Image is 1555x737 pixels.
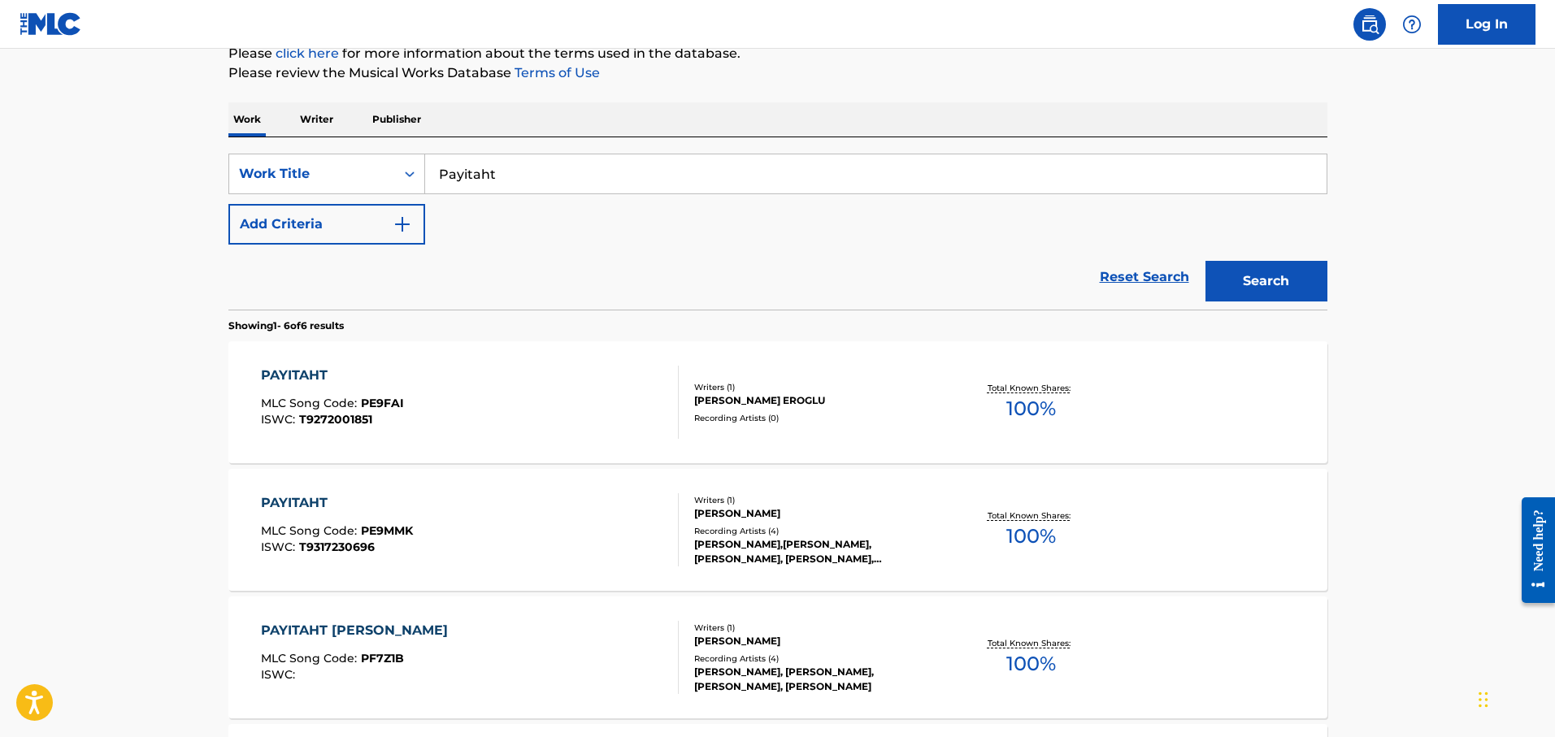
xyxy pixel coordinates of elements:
p: Work [228,102,266,137]
div: Writers ( 1 ) [694,381,940,393]
p: Please review the Musical Works Database [228,63,1327,83]
div: Writers ( 1 ) [694,622,940,634]
div: Drag [1479,675,1488,724]
span: 100 % [1006,394,1056,423]
a: Log In [1438,4,1535,45]
div: Help [1396,8,1428,41]
a: PAYITAHT [PERSON_NAME]MLC Song Code:PF7Z1BISWC:Writers (1)[PERSON_NAME]Recording Artists (4)[PERS... [228,596,1327,718]
p: Publisher [367,102,426,137]
div: [PERSON_NAME],[PERSON_NAME], [PERSON_NAME], [PERSON_NAME], [PERSON_NAME], [PERSON_NAME] [694,537,940,566]
span: MLC Song Code : [261,651,361,665]
div: Recording Artists ( 4 ) [694,525,940,537]
span: ISWC : [261,540,299,554]
span: 100 % [1006,522,1056,551]
img: help [1402,15,1422,34]
p: Total Known Shares: [988,382,1075,394]
form: Search Form [228,154,1327,310]
span: MLC Song Code : [261,523,361,538]
span: PE9FAI [361,396,404,410]
iframe: Resource Center [1509,484,1555,615]
span: PF7Z1B [361,651,404,665]
div: [PERSON_NAME] [694,634,940,648]
span: MLC Song Code : [261,396,361,410]
div: Recording Artists ( 4 ) [694,652,940,665]
iframe: Chat Widget [1474,659,1555,737]
button: Search [1205,261,1327,301]
span: 100 % [1006,649,1056,678]
p: Total Known Shares: [988,509,1075,522]
div: [PERSON_NAME], [PERSON_NAME], [PERSON_NAME], [PERSON_NAME] [694,665,940,694]
p: Writer [295,102,338,137]
a: PAYITAHTMLC Song Code:PE9MMKISWC:T9317230696Writers (1)[PERSON_NAME]Recording Artists (4)[PERSON_... [228,469,1327,591]
div: PAYITAHT [PERSON_NAME] [261,621,456,640]
a: PAYITAHTMLC Song Code:PE9FAIISWC:T9272001851Writers (1)[PERSON_NAME] EROGLURecording Artists (0)T... [228,341,1327,463]
span: ISWC : [261,412,299,427]
img: MLC Logo [20,12,82,36]
img: search [1360,15,1379,34]
p: Showing 1 - 6 of 6 results [228,319,344,333]
a: click here [276,46,339,61]
p: Please for more information about the terms used in the database. [228,44,1327,63]
img: 9d2ae6d4665cec9f34b9.svg [393,215,412,234]
div: Work Title [239,164,385,184]
span: ISWC : [261,667,299,682]
div: Writers ( 1 ) [694,494,940,506]
a: Public Search [1353,8,1386,41]
span: T9272001851 [299,412,372,427]
span: PE9MMK [361,523,413,538]
span: T9317230696 [299,540,375,554]
div: PAYITAHT [261,493,413,513]
a: Terms of Use [511,65,600,80]
div: PAYITAHT [261,366,404,385]
button: Add Criteria [228,204,425,245]
div: [PERSON_NAME] EROGLU [694,393,940,408]
p: Total Known Shares: [988,637,1075,649]
div: [PERSON_NAME] [694,506,940,521]
a: Reset Search [1092,259,1197,295]
div: Recording Artists ( 0 ) [694,412,940,424]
